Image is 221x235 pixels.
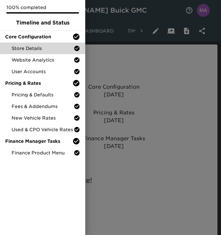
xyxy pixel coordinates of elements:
[12,68,74,75] span: User Accounts
[5,80,72,86] span: Pricing & Rates
[12,103,74,110] span: Fees & Addendums
[12,115,74,121] span: New Vehicle Rates
[12,92,74,98] span: Pricing & Defaults
[6,4,79,11] p: 100% completed
[12,150,74,156] span: Finance Product Menu
[12,45,74,52] span: Store Details
[5,138,72,144] span: Finance Manager Tasks
[12,57,74,63] span: Website Analytics
[12,126,74,133] span: Used & CPO Vehicle Rates
[5,19,80,27] span: Timeline and Status
[5,34,72,40] span: Core Configuration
